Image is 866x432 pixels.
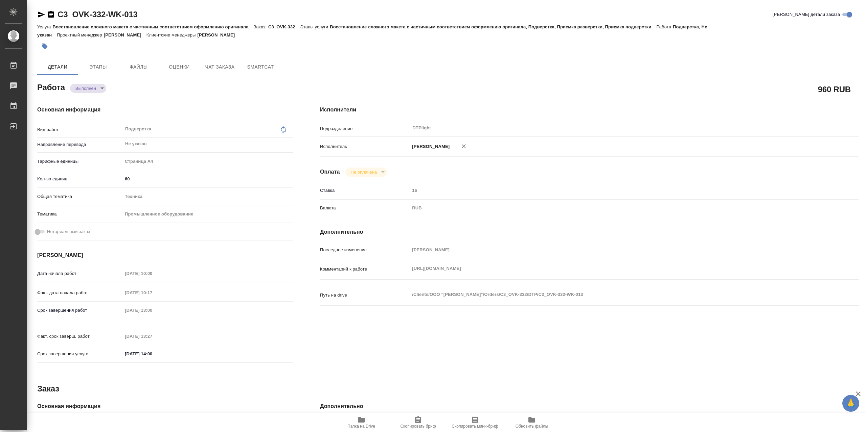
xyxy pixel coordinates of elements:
[37,333,122,340] p: Факт. срок заверш. работ
[503,413,560,432] button: Обновить файлы
[320,143,410,150] p: Исполнитель
[842,395,859,412] button: 🙏
[320,247,410,253] p: Последнее изменение
[656,24,673,29] p: Работа
[122,208,293,220] div: Промышленное оборудование
[818,83,851,95] h2: 960 RUB
[37,270,122,277] p: Дата начала работ
[300,24,330,29] p: Этапы услуги
[37,351,122,357] p: Срок завершения услуги
[347,424,375,429] span: Папка на Drive
[37,24,52,29] p: Услуга
[204,63,236,71] span: Чат заказа
[37,106,293,114] h4: Основная информация
[845,396,857,410] span: 🙏
[52,24,253,29] p: Восстановление сложного макета с частичным соответствием оформлению оригинала
[37,251,293,259] h4: [PERSON_NAME]
[320,228,859,236] h4: Дополнительно
[122,288,182,298] input: Пустое поле
[400,424,436,429] span: Скопировать бриф
[410,143,450,150] p: [PERSON_NAME]
[122,191,293,202] div: Техника
[37,289,122,296] p: Факт. дата начала работ
[320,205,410,211] p: Валюта
[447,413,503,432] button: Скопировать мини-бриф
[410,185,814,195] input: Пустое поле
[122,63,155,71] span: Файлы
[320,292,410,299] p: Путь на drive
[73,85,98,91] button: Выполнен
[37,158,122,165] p: Тарифные единицы
[410,263,814,274] textarea: [URL][DOMAIN_NAME]
[122,305,182,315] input: Пустое поле
[37,211,122,218] p: Тематика
[37,141,122,148] p: Направление перевода
[70,84,106,93] div: Выполнен
[320,125,410,132] p: Подразделение
[37,402,293,410] h4: Основная информация
[122,156,293,167] div: Страница А4
[122,269,182,278] input: Пустое поле
[330,24,656,29] p: Восстановление сложного макета с частичным соответствием оформлению оригинала, Подверстка, Приемк...
[146,32,198,37] p: Клиентские менеджеры
[104,32,146,37] p: [PERSON_NAME]
[773,11,840,18] span: [PERSON_NAME] детали заказа
[37,10,45,19] button: Скопировать ссылку для ЯМессенджера
[37,126,122,133] p: Вид работ
[244,63,277,71] span: SmartCat
[41,63,74,71] span: Детали
[452,424,498,429] span: Скопировать мини-бриф
[320,266,410,273] p: Комментарий к работе
[82,63,114,71] span: Этапы
[57,32,104,37] p: Проектный менеджер
[410,245,814,255] input: Пустое поле
[163,63,196,71] span: Оценки
[320,402,859,410] h4: Дополнительно
[37,193,122,200] p: Общая тематика
[47,228,90,235] span: Нотариальный заказ
[37,383,59,394] h2: Заказ
[58,10,138,19] a: C3_OVK-332-WK-013
[122,331,182,341] input: Пустое поле
[37,176,122,182] p: Кол-во единиц
[197,32,240,37] p: [PERSON_NAME]
[349,169,379,175] button: Не оплачена
[410,289,814,300] textarea: /Clients/ООО "[PERSON_NAME]"/Orders/C3_OVK-332/DTP/C3_OVK-332-WK-013
[47,10,55,19] button: Скопировать ссылку
[410,202,814,214] div: RUB
[37,81,65,93] h2: Работа
[320,106,859,114] h4: Исполнители
[122,349,182,359] input: ✎ Введи что-нибудь
[333,413,390,432] button: Папка на Drive
[254,24,268,29] p: Заказ:
[37,307,122,314] p: Срок завершения работ
[390,413,447,432] button: Скопировать бриф
[345,168,387,177] div: Выполнен
[516,424,548,429] span: Обновить файлы
[456,139,471,154] button: Удалить исполнителя
[320,168,340,176] h4: Оплата
[122,174,293,184] input: ✎ Введи что-нибудь
[320,187,410,194] p: Ставка
[37,39,52,54] button: Добавить тэг
[268,24,300,29] p: C3_OVK-332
